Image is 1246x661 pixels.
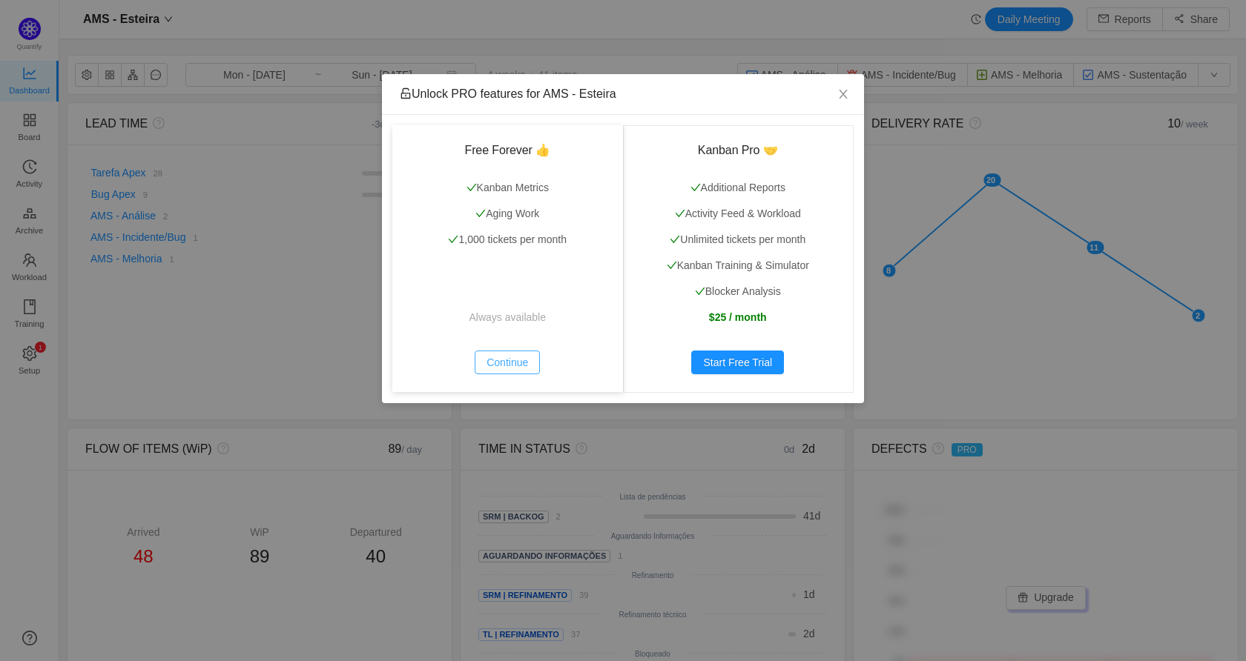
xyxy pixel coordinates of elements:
p: Kanban Metrics [410,180,605,196]
p: Unlimited tickets per month [641,232,836,248]
i: icon: unlock [400,87,412,99]
h3: Free Forever 👍 [410,143,605,158]
span: Unlock PRO features for AMS - Esteira [400,87,616,100]
strong: $25 / month [709,311,767,323]
i: icon: check [670,234,680,245]
i: icon: check [695,286,705,296]
p: Kanban Training & Simulator [641,258,836,273]
button: Close [823,74,864,116]
h3: Kanban Pro 🤝 [641,143,836,158]
p: Always available [410,310,605,325]
p: Aging Work [410,206,605,222]
i: icon: close [837,88,849,100]
button: Start Free Trial [691,351,784,374]
p: Activity Feed & Workload [641,206,836,222]
p: Additional Reports [641,180,836,196]
button: Continue [475,351,540,374]
i: icon: check [667,260,677,270]
i: icon: check [448,234,458,245]
i: icon: check [467,182,477,193]
span: 1,000 tickets per month [448,233,567,245]
i: icon: check [690,182,701,193]
i: icon: check [675,208,685,219]
i: icon: check [475,208,486,219]
p: Blocker Analysis [641,284,836,299]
